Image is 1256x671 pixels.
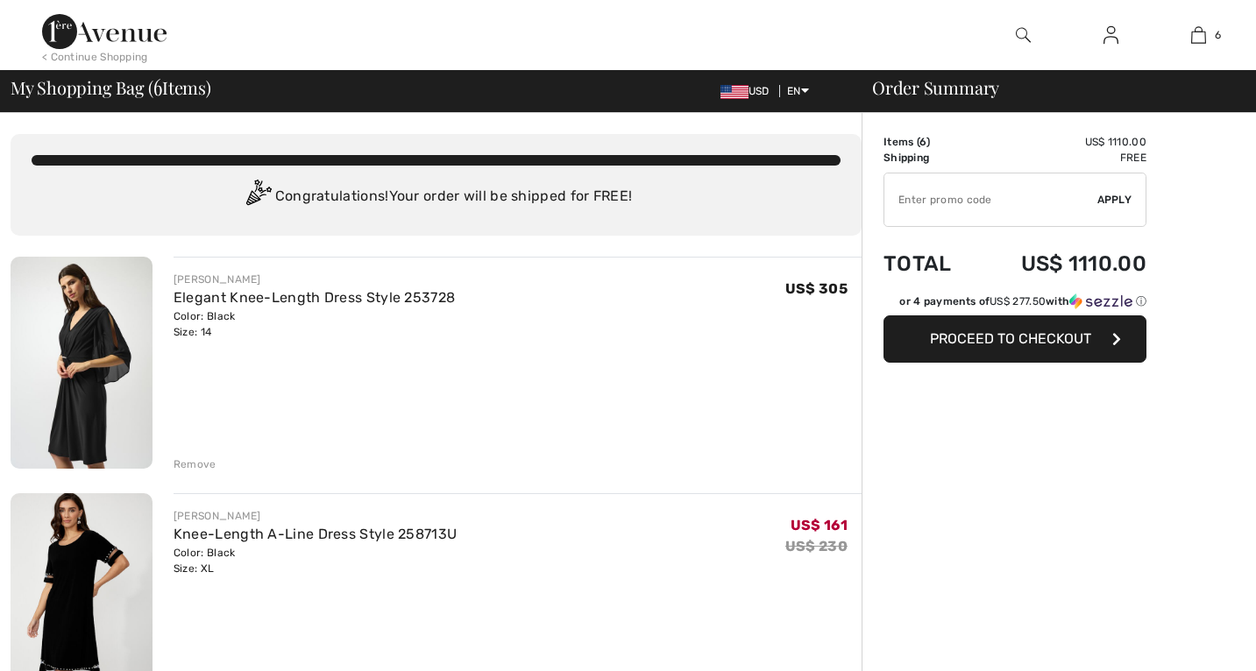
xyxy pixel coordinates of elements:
div: [PERSON_NAME] [174,272,455,287]
span: Apply [1097,192,1132,208]
div: or 4 payments ofUS$ 277.50withSezzle Click to learn more about Sezzle [883,293,1146,315]
a: Elegant Knee-Length Dress Style 253728 [174,289,455,306]
div: [PERSON_NAME] [174,508,457,524]
button: Proceed to Checkout [883,315,1146,363]
div: Color: Black Size: XL [174,545,457,576]
a: Sign In [1089,25,1132,46]
img: My Info [1103,25,1118,46]
img: 1ère Avenue [42,14,167,49]
span: My Shopping Bag ( Items) [11,79,211,96]
span: USD [720,85,777,97]
a: 6 [1155,25,1241,46]
span: 6 [1215,27,1221,43]
td: US$ 1110.00 [976,134,1146,150]
td: Shipping [883,150,976,166]
s: US$ 230 [785,538,848,554]
td: Free [976,150,1146,166]
img: Sezzle [1069,293,1132,309]
span: Proceed to Checkout [930,330,1091,347]
a: Knee-Length A-Line Dress Style 258713U [174,526,457,542]
div: Color: Black Size: 14 [174,308,455,340]
img: Elegant Knee-Length Dress Style 253728 [11,257,153,469]
td: Total [883,234,976,293]
span: EN [787,85,809,97]
td: US$ 1110.00 [976,234,1146,293]
img: search the website [1016,25,1031,46]
img: US Dollar [720,85,749,99]
input: Promo code [884,173,1097,226]
img: My Bag [1191,25,1206,46]
span: US$ 305 [785,280,848,297]
div: Remove [174,456,216,472]
span: 6 [919,136,926,148]
td: Items ( ) [883,134,976,150]
span: US$ 277.50 [990,295,1046,307]
img: Congratulation2.svg [240,180,275,215]
div: Congratulations! Your order will be shipped for FREE! [32,180,841,215]
span: 6 [153,74,162,97]
div: Order Summary [851,79,1245,96]
div: < Continue Shopping [42,49,148,65]
span: US$ 161 [791,517,848,533]
div: or 4 payments of with [899,293,1146,309]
